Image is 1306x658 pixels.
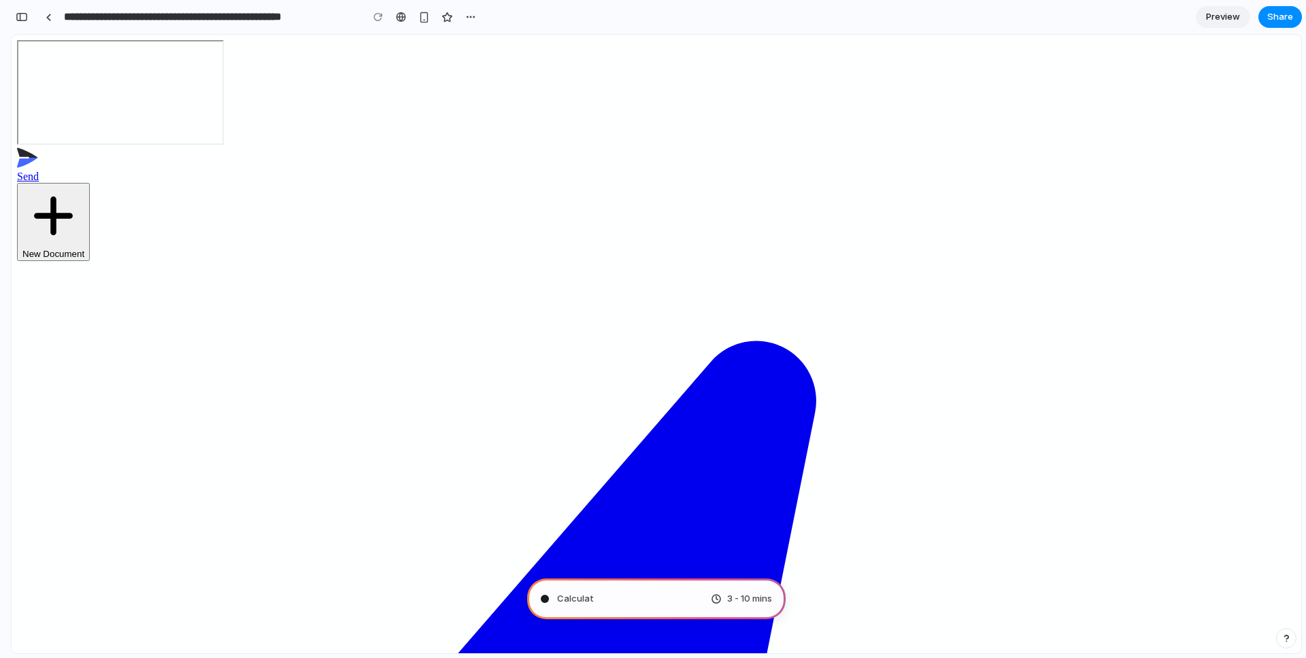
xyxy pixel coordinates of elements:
span: Share [1267,10,1293,24]
span: 3 - 10 mins [727,592,772,606]
a: Preview [1196,6,1250,28]
iframe: To enrich screen reader interactions, please activate Accessibility in Grammarly extension settings [12,35,1301,653]
span: Preview [1206,10,1240,24]
span: Calculat [557,592,594,606]
button: Share [1258,6,1302,28]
